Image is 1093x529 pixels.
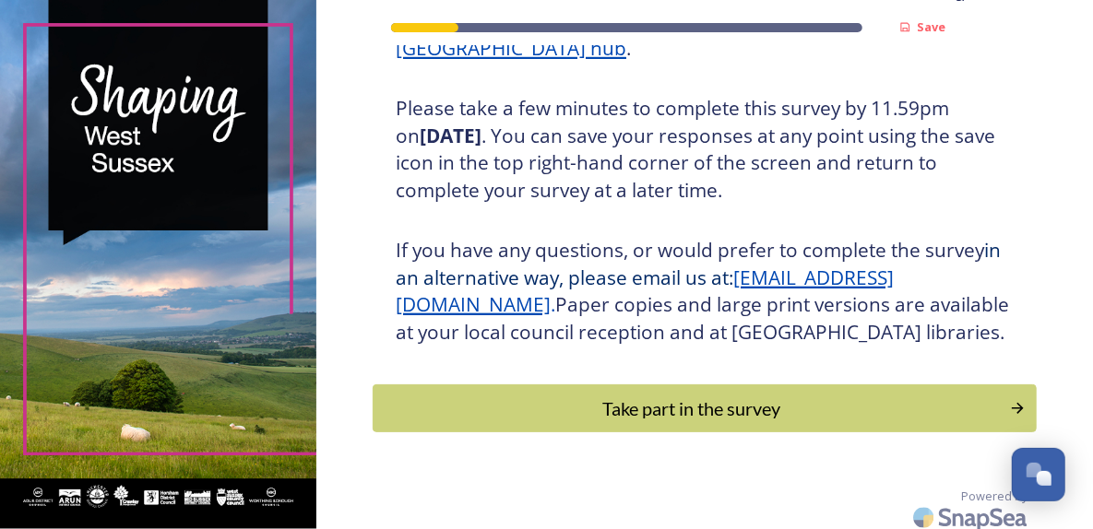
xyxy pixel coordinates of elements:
h3: Please take a few minutes to complete this survey by 11.59pm on . You can save your responses at ... [396,95,1014,204]
strong: [DATE] [420,123,481,148]
h3: If you have any questions, or would prefer to complete the survey Paper copies and large print ve... [396,237,1014,346]
a: [EMAIL_ADDRESS][DOMAIN_NAME] [396,264,894,318]
div: Take part in the survey [383,394,1000,422]
button: Continue [373,384,1037,432]
span: . [551,291,555,317]
span: in an alternative way, please email us at: [396,237,1005,290]
a: Shaping [GEOGRAPHIC_DATA] hub [396,7,867,61]
button: Open Chat [1012,448,1065,501]
strong: Save [917,18,945,35]
span: Powered by [961,488,1028,505]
